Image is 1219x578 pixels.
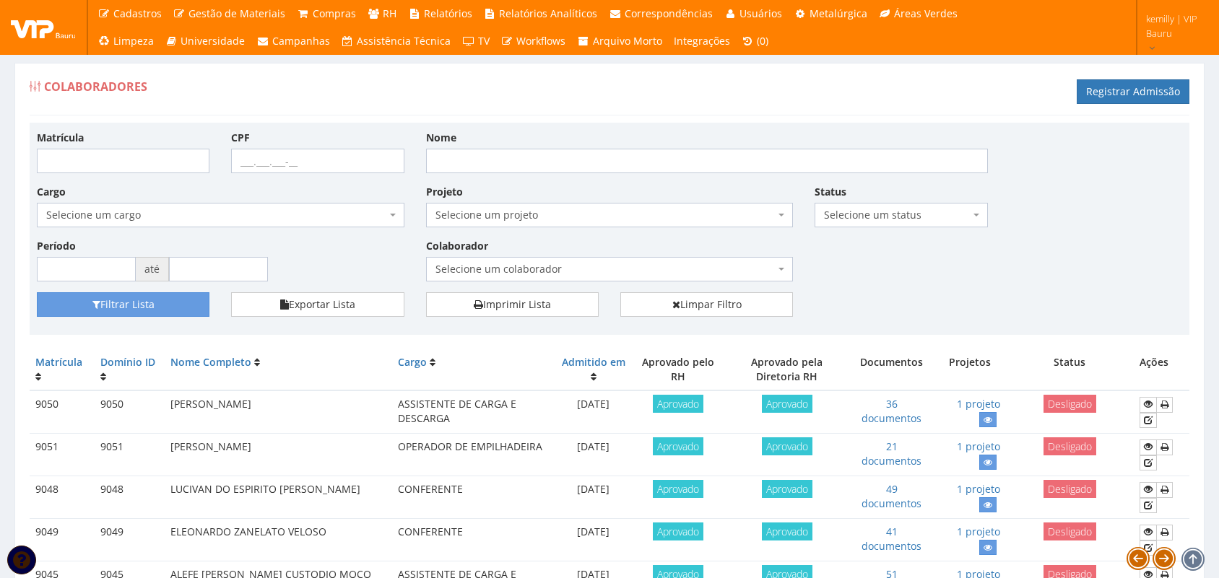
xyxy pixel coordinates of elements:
[37,292,209,317] button: Filtrar Lista
[95,519,165,561] td: 9049
[653,437,703,455] span: Aprovado
[37,203,404,227] span: Selecione um cargo
[724,349,850,390] th: Aprovado pela Diretoria RH
[762,522,812,540] span: Aprovado
[456,27,495,55] a: TV
[113,34,154,48] span: Limpeza
[35,355,82,369] a: Matrícula
[555,390,632,434] td: [DATE]
[398,355,427,369] a: Cargo
[625,6,713,20] span: Correspondências
[95,476,165,519] td: 9048
[231,131,250,145] label: CPF
[30,519,95,561] td: 9049
[37,239,76,253] label: Período
[1044,522,1096,540] span: Desligado
[37,131,84,145] label: Matrícula
[188,6,285,20] span: Gestão de Materiais
[426,203,794,227] span: Selecione um projeto
[824,208,969,222] span: Selecione um status
[1077,79,1189,104] a: Registrar Admissão
[762,480,812,498] span: Aprovado
[894,6,958,20] span: Áreas Verdes
[165,519,393,561] td: ELEONARDO ZANELATO VELOSO
[30,476,95,519] td: 9048
[272,34,330,48] span: Campanhas
[336,27,457,55] a: Assistência Técnica
[181,34,245,48] span: Universidade
[762,437,812,455] span: Aprovado
[957,439,1000,453] a: 1 projeto
[653,522,703,540] span: Aprovado
[736,27,775,55] a: (0)
[11,17,76,38] img: logo
[762,395,812,413] span: Aprovado
[1134,349,1189,390] th: Ações
[113,6,162,20] span: Cadastros
[1006,349,1134,390] th: Status
[231,149,404,173] input: ___.___.___-__
[739,6,782,20] span: Usuários
[632,349,724,390] th: Aprovado pelo RH
[933,349,1005,390] th: Projetos
[165,390,393,434] td: [PERSON_NAME]
[313,6,356,20] span: Compras
[426,131,456,145] label: Nome
[426,257,794,281] span: Selecione um colaborador
[383,6,396,20] span: RH
[426,292,599,317] a: Imprimir Lista
[957,525,1000,538] a: 1 projeto
[957,397,1000,411] a: 1 projeto
[392,390,555,434] td: ASSISTENTE DE CARGA E DESCARGA
[478,34,490,48] span: TV
[231,292,404,317] button: Exportar Lista
[1044,395,1096,413] span: Desligado
[957,482,1000,496] a: 1 projeto
[37,185,66,199] label: Cargo
[426,185,463,199] label: Projeto
[136,257,169,281] span: até
[571,27,668,55] a: Arquivo Morto
[562,355,625,369] a: Admitido em
[357,34,451,48] span: Assistência Técnica
[160,27,251,55] a: Universidade
[170,355,251,369] a: Nome Completo
[850,349,933,390] th: Documentos
[1044,437,1096,455] span: Desligado
[100,355,155,369] a: Domínio ID
[435,208,776,222] span: Selecione um projeto
[555,519,632,561] td: [DATE]
[862,482,921,510] a: 49 documentos
[495,27,572,55] a: Workflows
[668,27,736,55] a: Integrações
[862,439,921,468] a: 21 documentos
[555,476,632,519] td: [DATE]
[251,27,336,55] a: Campanhas
[757,34,768,48] span: (0)
[499,6,597,20] span: Relatórios Analíticos
[95,390,165,434] td: 9050
[30,390,95,434] td: 9050
[44,79,147,95] span: Colaboradores
[653,395,703,413] span: Aprovado
[92,27,160,55] a: Limpeza
[653,480,703,498] span: Aprovado
[862,397,921,425] a: 36 documentos
[424,6,472,20] span: Relatórios
[674,34,730,48] span: Integrações
[862,525,921,553] a: 41 documentos
[810,6,867,20] span: Metalúrgica
[815,185,846,199] label: Status
[516,34,565,48] span: Workflows
[392,476,555,519] td: CONFERENTE
[1146,12,1200,40] span: kemilly | VIP Bauru
[165,434,393,476] td: [PERSON_NAME]
[435,262,776,276] span: Selecione um colaborador
[426,239,488,253] label: Colaborador
[392,434,555,476] td: OPERADOR DE EMPILHADEIRA
[46,208,386,222] span: Selecione um cargo
[620,292,793,317] a: Limpar Filtro
[1044,480,1096,498] span: Desligado
[165,476,393,519] td: LUCIVAN DO ESPIRITO [PERSON_NAME]
[815,203,987,227] span: Selecione um status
